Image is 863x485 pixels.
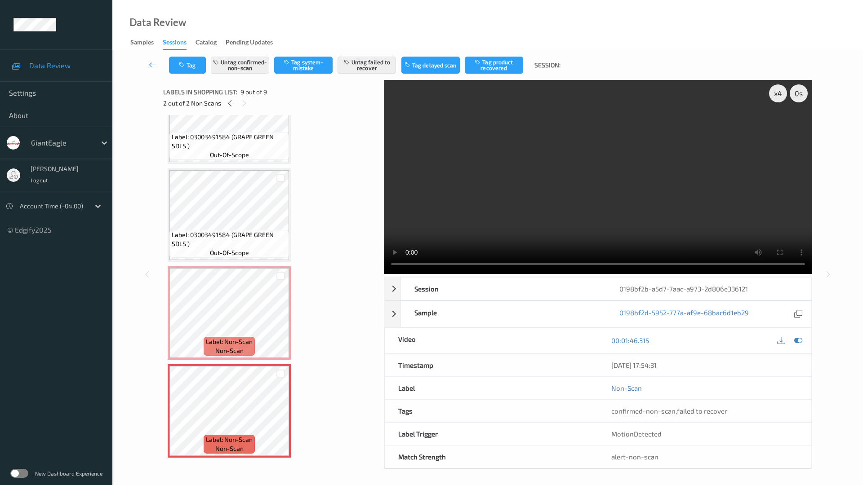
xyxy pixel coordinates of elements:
[385,354,598,376] div: Timestamp
[611,384,642,392] a: Non-Scan
[385,400,598,422] div: Tags
[210,150,249,159] span: out-of-scope
[129,18,186,27] div: Data Review
[172,230,287,248] span: Label: 03003491584 (GRAPE GREEN SDLS )
[611,452,798,461] div: alert-non-scan
[206,337,253,346] span: Label: Non-Scan
[611,407,676,415] span: confirmed-non-scan
[169,57,206,74] button: Tag
[215,444,244,453] span: non-scan
[163,36,196,50] a: Sessions
[226,36,282,49] a: Pending Updates
[611,407,727,415] span: ,
[606,278,811,300] div: 0198bf2b-a5d7-7aac-a973-2d806e336121
[385,445,598,468] div: Match Strength
[677,407,727,415] span: failed to recover
[465,57,523,74] button: Tag product recovered
[226,38,273,49] div: Pending Updates
[338,57,396,74] button: Untag failed to recover
[215,346,244,355] span: non-scan
[130,36,163,49] a: Samples
[172,132,287,150] span: Label: 03003491584 (GRAPE GREEN SDLS )
[534,61,561,70] span: Session:
[196,36,226,49] a: Catalog
[163,97,378,109] div: 2 out of 2 Non Scans
[163,38,187,50] div: Sessions
[385,328,598,353] div: Video
[598,423,811,445] div: MotionDetected
[130,38,154,49] div: Samples
[385,377,598,399] div: Label
[385,423,598,445] div: Label Trigger
[384,277,812,300] div: Session0198bf2b-a5d7-7aac-a973-2d806e336121
[240,88,267,97] span: 9 out of 9
[210,248,249,257] span: out-of-scope
[401,278,606,300] div: Session
[401,301,606,327] div: Sample
[401,57,460,74] button: Tag delayed scan
[769,84,787,102] div: x 4
[384,301,812,327] div: Sample0198bf2d-5952-777a-af9e-68bac6d1eb29
[619,308,749,320] a: 0198bf2d-5952-777a-af9e-68bac6d1eb29
[274,57,333,74] button: Tag system-mistake
[611,336,649,345] a: 00:01:46.315
[206,435,253,444] span: Label: Non-Scan
[211,57,269,74] button: Untag confirmed-non-scan
[790,84,808,102] div: 0 s
[163,88,237,97] span: Labels in shopping list:
[196,38,217,49] div: Catalog
[611,361,798,370] div: [DATE] 17:54:31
